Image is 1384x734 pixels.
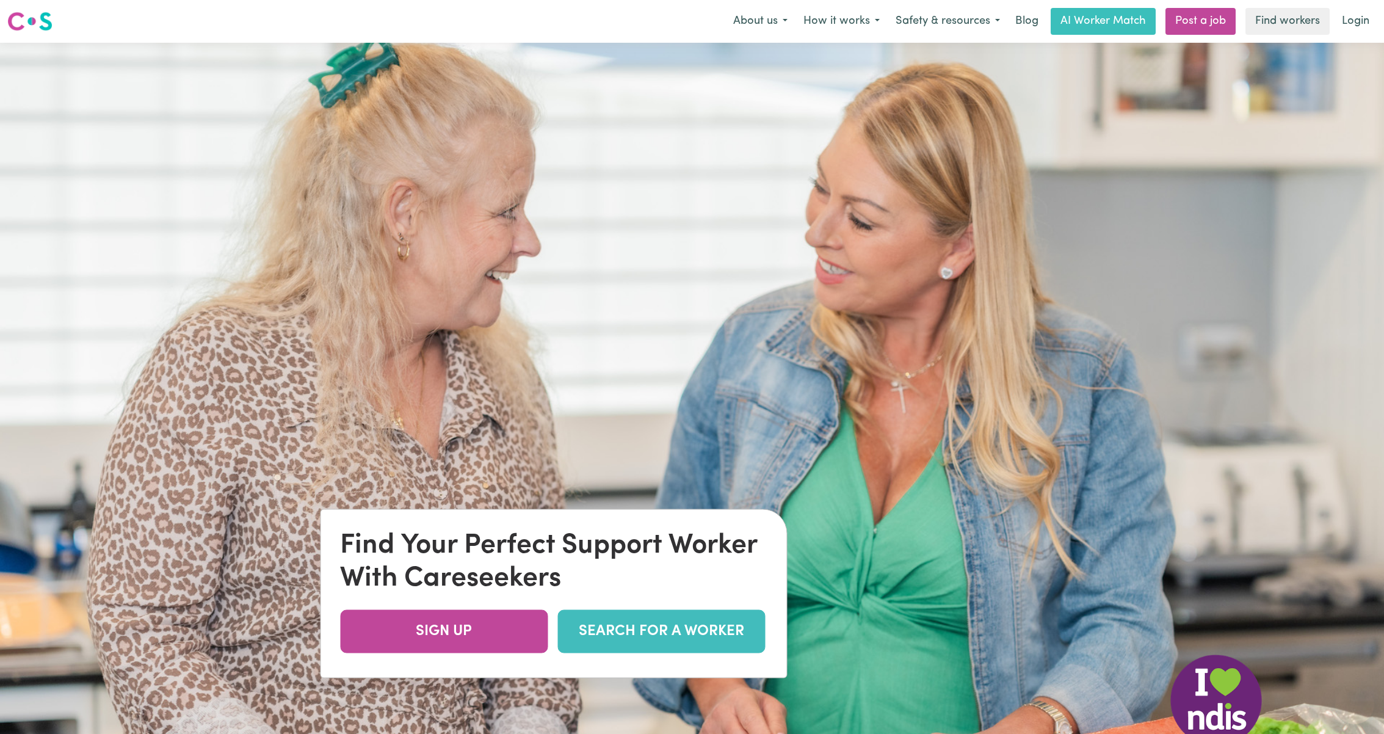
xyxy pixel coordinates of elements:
a: Login [1335,8,1377,35]
div: Find Your Perfect Support Worker With Careseekers [340,529,767,595]
iframe: Button to launch messaging window [1335,685,1374,724]
a: AI Worker Match [1051,8,1156,35]
a: Careseekers logo [7,7,53,35]
button: Safety & resources [888,9,1008,34]
a: SEARCH FOR A WORKER [557,609,765,653]
button: About us [725,9,795,34]
a: Find workers [1245,8,1330,35]
button: How it works [795,9,888,34]
img: Careseekers logo [7,10,53,32]
a: Blog [1008,8,1046,35]
a: Post a job [1165,8,1236,35]
a: SIGN UP [340,609,548,653]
